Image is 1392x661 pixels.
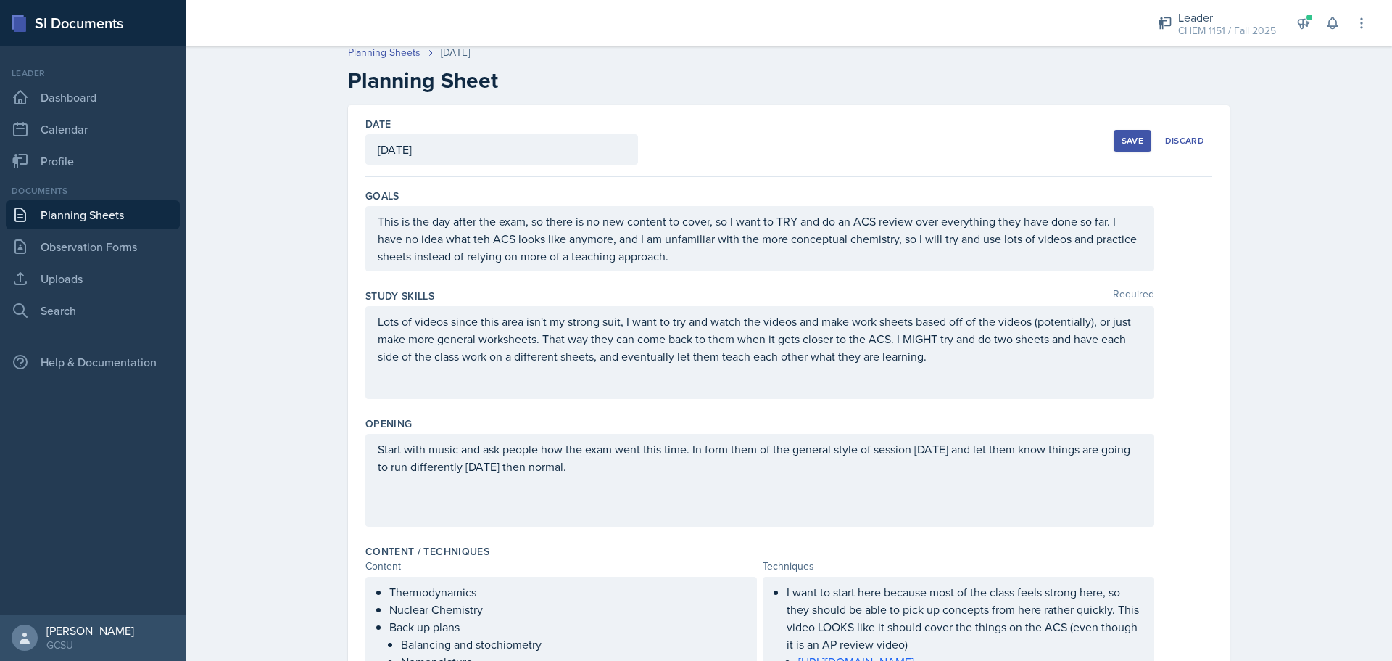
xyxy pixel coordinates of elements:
[401,636,745,653] p: Balancing and stochiometry
[378,213,1142,265] p: This is the day after the exam, so there is no new content to cover, so I want to TRY and do an A...
[365,416,412,431] label: Opening
[6,83,180,112] a: Dashboard
[6,147,180,176] a: Profile
[378,440,1142,475] p: Start with music and ask people how the exam went this time. In form them of the general style of...
[46,623,134,638] div: [PERSON_NAME]
[763,559,1154,574] div: Techniques
[787,583,1142,653] p: I want to start here because most of the class feels strong here, so they should be able to pick ...
[6,184,180,197] div: Documents
[441,45,470,60] div: [DATE]
[6,232,180,261] a: Observation Forms
[365,544,489,559] label: Content / Techniques
[6,264,180,293] a: Uploads
[389,618,745,636] p: Back up plans
[6,296,180,325] a: Search
[365,117,391,131] label: Date
[389,601,745,618] p: Nuclear Chemistry
[348,45,420,60] a: Planning Sheets
[365,189,399,203] label: Goals
[1113,289,1154,303] span: Required
[365,559,757,574] div: Content
[6,115,180,144] a: Calendar
[1157,130,1212,152] button: Discard
[348,67,1230,94] h2: Planning Sheet
[6,200,180,229] a: Planning Sheets
[46,638,134,652] div: GCSU
[6,67,180,80] div: Leader
[1122,135,1143,147] div: Save
[365,289,434,303] label: Study Skills
[1165,135,1204,147] div: Discard
[378,313,1142,365] p: Lots of videos since this area isn't my strong suit, I want to try and watch the videos and make ...
[1178,9,1276,26] div: Leader
[1114,130,1151,152] button: Save
[6,348,180,377] div: Help & Documentation
[1178,23,1276,38] div: CHEM 1151 / Fall 2025
[389,583,745,601] p: Thermodynamics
